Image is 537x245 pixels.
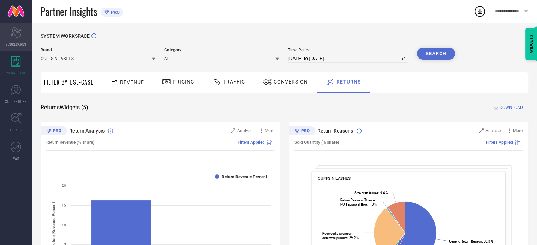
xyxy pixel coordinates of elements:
[13,156,19,161] span: FWD
[41,33,90,39] span: SYSTEM WORKSPACE
[273,140,274,145] span: |
[62,184,66,188] text: 20
[336,79,361,85] span: Returns
[10,127,22,133] span: TRENDS
[265,128,274,133] span: More
[449,239,482,243] tspan: Generic Return Reason
[164,48,279,53] span: Category
[6,70,26,75] span: WORKSPACE
[417,48,455,60] button: Search
[486,140,513,145] span: Filters Applied
[317,128,353,134] span: Return Reasons
[274,79,308,85] span: Conversion
[473,5,486,18] div: Open download list
[231,128,235,133] svg: Zoom
[223,79,245,85] span: Traffic
[485,128,501,133] span: Analyse
[340,198,375,206] tspan: Return Reason - Thanos ROH approval flow
[46,140,94,145] span: Return Revenue (% share)
[354,191,378,195] tspan: Size or fit issues
[237,128,252,133] span: Analyse
[289,126,315,137] div: Premium
[5,99,27,104] span: SUGGESTIONS
[41,4,97,19] span: Partner Insights
[41,126,67,137] div: Premium
[238,140,265,145] span: Filters Applied
[41,104,88,111] span: Returns Widgets ( 5 )
[294,140,339,145] span: Sold Quantity (% share)
[449,239,493,243] text: : 56.3 %
[120,79,144,85] span: Revenue
[41,48,155,53] span: Brand
[62,203,66,207] text: 15
[500,104,523,111] span: DOWNLOAD
[288,54,408,63] input: Select time period
[513,128,523,133] span: More
[222,174,267,179] text: Return Revenue Percent
[69,128,105,134] span: Return Analysis
[479,128,484,133] svg: Zoom
[318,176,351,181] span: CUFFS N LASHES
[354,191,388,195] text: : 9.4 %
[44,78,94,86] span: Filter By Use-Case
[340,198,377,206] text: : 1.0 %
[322,232,352,240] tspan: Received a wrong or defective product
[322,232,359,240] text: : 29.2 %
[6,42,26,47] span: SCORECARDS
[109,10,120,15] span: PRO
[173,79,195,85] span: Pricing
[521,140,523,145] span: |
[288,48,408,53] span: Time Period
[62,223,66,227] text: 10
